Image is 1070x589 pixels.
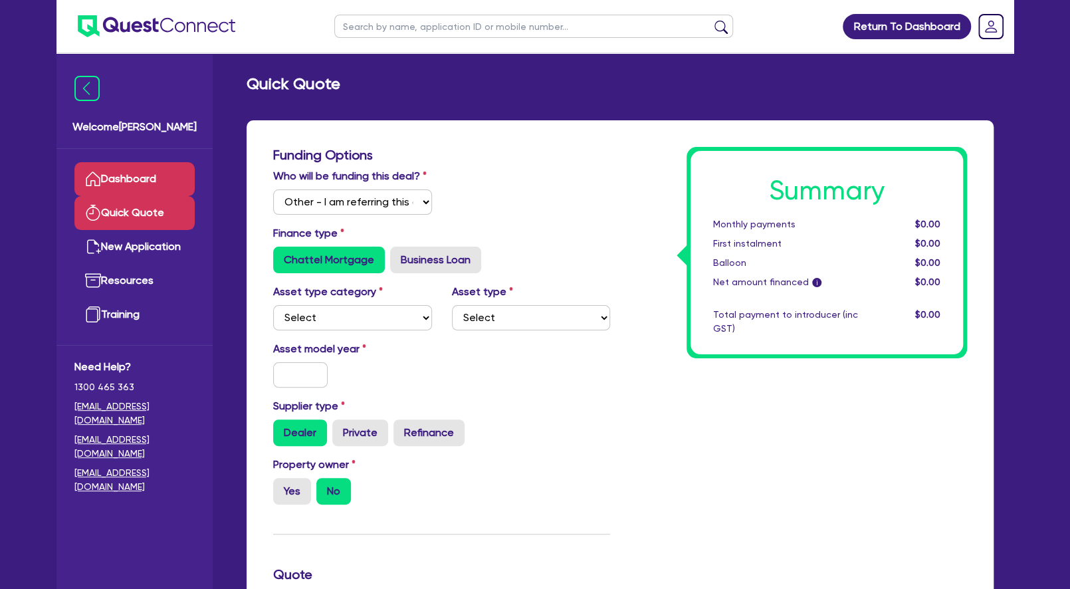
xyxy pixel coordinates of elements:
[85,205,101,221] img: quick-quote
[915,277,940,287] span: $0.00
[273,398,345,414] label: Supplier type
[273,478,311,505] label: Yes
[273,147,610,163] h3: Funding Options
[915,257,940,268] span: $0.00
[334,15,733,38] input: Search by name, application ID or mobile number...
[74,400,195,427] a: [EMAIL_ADDRESS][DOMAIN_NAME]
[247,74,340,94] h2: Quick Quote
[316,478,351,505] label: No
[74,466,195,494] a: [EMAIL_ADDRESS][DOMAIN_NAME]
[74,230,195,264] a: New Application
[452,284,513,300] label: Asset type
[263,341,442,357] label: Asset model year
[74,298,195,332] a: Training
[332,419,388,446] label: Private
[85,306,101,322] img: training
[273,419,327,446] label: Dealer
[85,273,101,289] img: resources
[915,238,940,249] span: $0.00
[273,457,356,473] label: Property owner
[703,217,868,231] div: Monthly payments
[74,380,195,394] span: 1300 465 363
[78,15,235,37] img: quest-connect-logo-blue
[74,359,195,375] span: Need Help?
[74,162,195,196] a: Dashboard
[393,419,465,446] label: Refinance
[273,284,383,300] label: Asset type category
[273,247,385,273] label: Chattel Mortgage
[713,175,940,207] h1: Summary
[74,196,195,230] a: Quick Quote
[390,247,481,273] label: Business Loan
[273,225,344,241] label: Finance type
[85,239,101,255] img: new-application
[812,278,821,287] span: i
[703,256,868,270] div: Balloon
[915,219,940,229] span: $0.00
[974,9,1008,44] a: Dropdown toggle
[915,309,940,320] span: $0.00
[74,264,195,298] a: Resources
[273,566,610,582] h3: Quote
[74,76,100,101] img: icon-menu-close
[703,275,868,289] div: Net amount financed
[273,168,427,184] label: Who will be funding this deal?
[74,433,195,461] a: [EMAIL_ADDRESS][DOMAIN_NAME]
[843,14,971,39] a: Return To Dashboard
[703,237,868,251] div: First instalment
[703,308,868,336] div: Total payment to introducer (inc GST)
[72,119,197,135] span: Welcome [PERSON_NAME]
